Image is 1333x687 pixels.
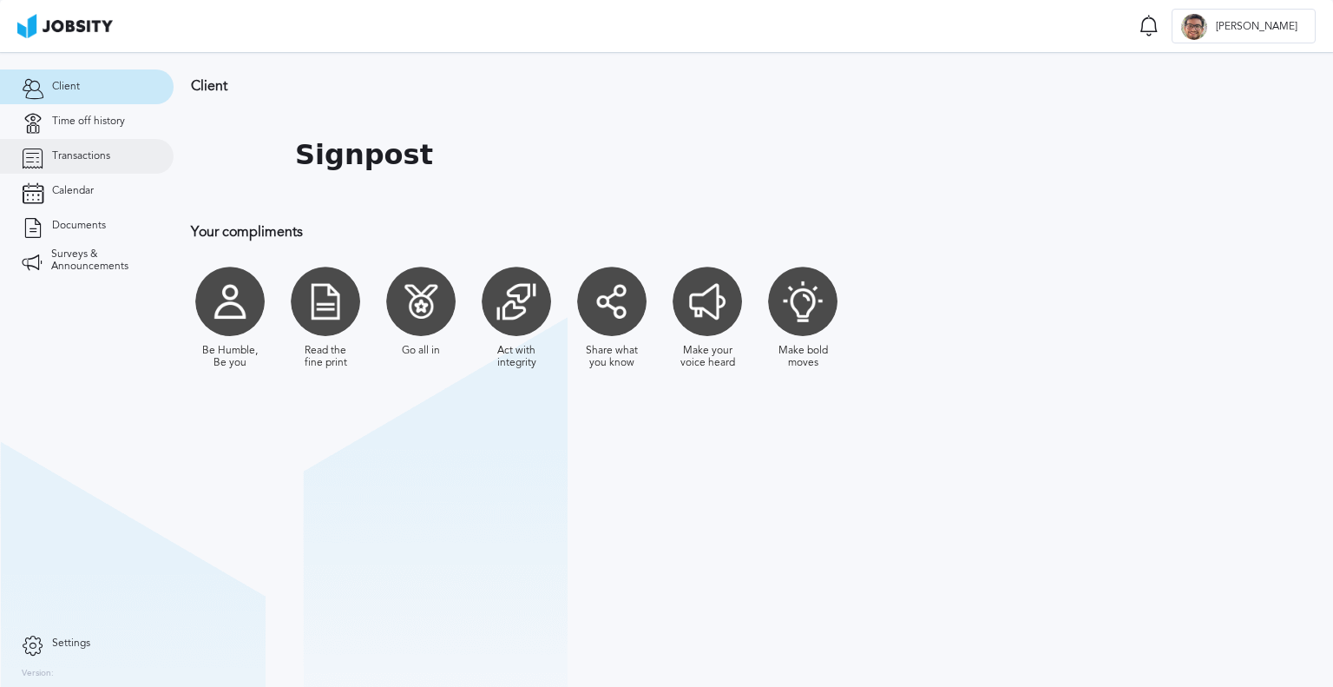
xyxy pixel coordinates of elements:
div: Be Humble, Be you [200,345,260,369]
div: Make bold moves [772,345,833,369]
label: Version: [22,669,54,679]
span: [PERSON_NAME] [1207,21,1306,33]
div: Share what you know [581,345,642,369]
img: ab4bad089aa723f57921c736e9817d99.png [17,14,113,38]
span: Transactions [52,150,110,162]
span: Calendar [52,185,94,197]
h1: Signpost [295,139,433,171]
div: Read the fine print [295,345,356,369]
span: Surveys & Announcements [51,248,152,273]
button: S[PERSON_NAME] [1172,9,1316,43]
span: Time off history [52,116,125,128]
div: Go all in [402,345,440,357]
div: Make your voice heard [677,345,738,369]
div: S [1181,14,1207,40]
h3: Client [191,78,1133,94]
div: Act with integrity [486,345,547,369]
h3: Your compliments [191,224,1133,240]
span: Documents [52,220,106,232]
span: Client [52,81,80,93]
span: Settings [52,637,90,650]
